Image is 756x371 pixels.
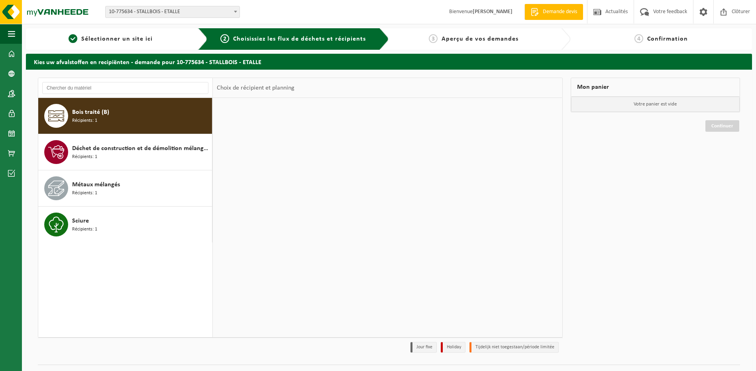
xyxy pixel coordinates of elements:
[42,82,208,94] input: Chercher du matériel
[105,6,240,18] span: 10-775634 - STALLBOIS - ETALLE
[571,78,740,97] div: Mon panier
[72,216,89,226] span: Sciure
[473,9,513,15] strong: [PERSON_NAME]
[647,36,688,42] span: Confirmation
[469,342,559,353] li: Tijdelijk niet toegestaan/période limitée
[106,6,240,18] span: 10-775634 - STALLBOIS - ETALLE
[26,54,752,69] h2: Kies uw afvalstoffen en recipiënten - demande pour 10-775634 - STALLBOIS - ETALLE
[442,36,518,42] span: Aperçu de vos demandes
[220,34,229,43] span: 2
[30,34,192,44] a: 1Sélectionner un site ici
[524,4,583,20] a: Demande devis
[38,98,212,134] button: Bois traité (B) Récipients: 1
[38,134,212,170] button: Déchet de construction et de démolition mélangé (inerte et non inerte) Récipients: 1
[429,34,438,43] span: 3
[541,8,579,16] span: Demande devis
[705,120,739,132] a: Continuer
[441,342,465,353] li: Holiday
[69,34,77,43] span: 1
[72,226,97,233] span: Récipients: 1
[38,170,212,207] button: Métaux mélangés Récipients: 1
[72,117,97,125] span: Récipients: 1
[571,97,740,112] p: Votre panier est vide
[72,144,210,153] span: Déchet de construction et de démolition mélangé (inerte et non inerte)
[634,34,643,43] span: 4
[72,153,97,161] span: Récipients: 1
[38,207,212,242] button: Sciure Récipients: 1
[72,180,120,189] span: Métaux mélangés
[213,78,298,98] div: Choix de récipient et planning
[233,36,366,42] span: Choisissiez les flux de déchets et récipients
[410,342,437,353] li: Jour fixe
[72,189,97,197] span: Récipients: 1
[72,107,109,117] span: Bois traité (B)
[81,36,153,42] span: Sélectionner un site ici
